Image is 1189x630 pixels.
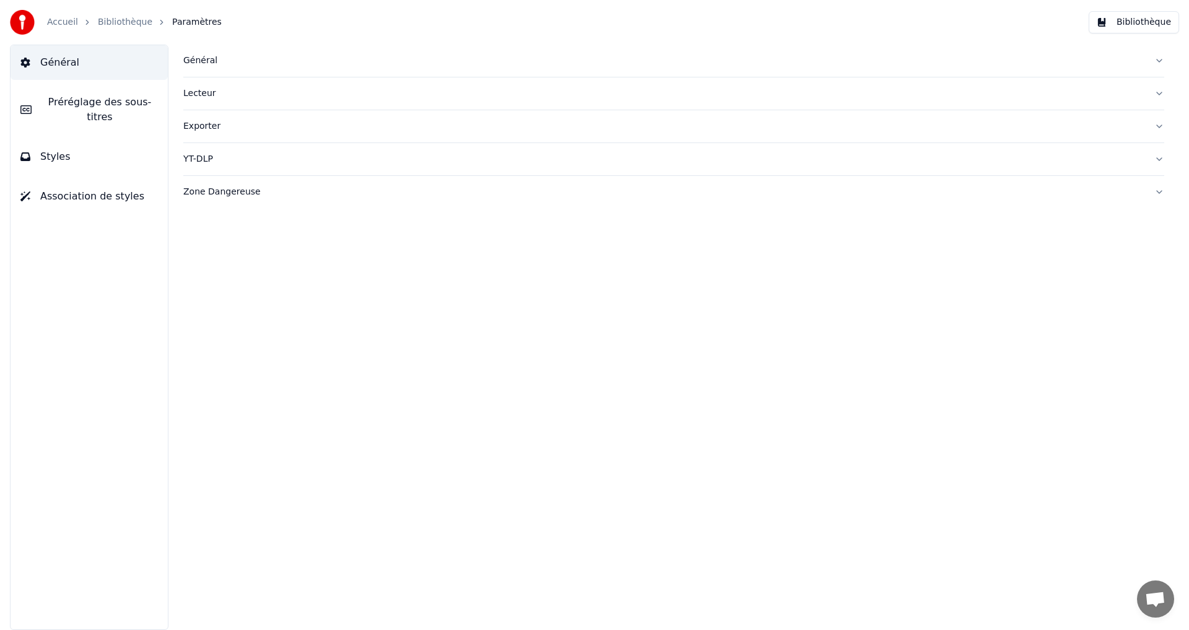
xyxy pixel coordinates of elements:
[11,45,168,80] button: Général
[98,16,152,28] a: Bibliothèque
[40,149,71,164] span: Styles
[47,16,78,28] a: Accueil
[183,45,1164,77] button: Général
[40,55,79,70] span: Général
[183,87,1144,100] div: Lecteur
[183,153,1144,165] div: YT-DLP
[183,110,1164,142] button: Exporter
[183,55,1144,67] div: Général
[183,120,1144,133] div: Exporter
[11,179,168,214] button: Association de styles
[40,189,144,204] span: Association de styles
[183,77,1164,110] button: Lecteur
[11,139,168,174] button: Styles
[41,95,158,125] span: Préréglage des sous-titres
[1089,11,1179,33] button: Bibliothèque
[183,186,1144,198] div: Zone Dangereuse
[10,10,35,35] img: youka
[11,85,168,134] button: Préréglage des sous-titres
[183,176,1164,208] button: Zone Dangereuse
[1137,580,1174,618] div: Ouvrir le chat
[172,16,222,28] span: Paramètres
[183,143,1164,175] button: YT-DLP
[47,16,222,28] nav: breadcrumb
